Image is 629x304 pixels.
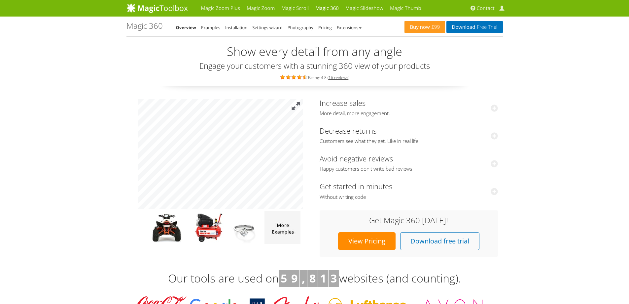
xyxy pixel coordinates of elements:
b: 3 [331,271,337,286]
a: Download free trial [400,232,479,250]
a: Installation [225,24,247,30]
b: 1 [320,271,326,286]
h3: Get Magic 360 [DATE]! [326,216,491,225]
b: , [302,271,305,286]
a: 16 reviews [329,75,348,80]
a: Pricing [318,24,332,30]
a: Avoid negative reviewsHappy customers don't write bad reviews [320,153,498,172]
a: Get started in minutesWithout writing code [320,181,498,200]
span: £99 [430,24,440,30]
a: Increase salesMore detail, more engagement. [320,98,498,117]
div: Rating: 4.8 ( ) [126,73,503,81]
img: more magic 360 demos [264,211,300,244]
span: Customers see what they get. Like in real life [320,138,498,145]
span: More detail, more engagement. [320,110,498,117]
a: Buy now£99 [404,21,445,33]
a: Overview [176,24,196,30]
a: DownloadFree Trial [446,21,503,33]
a: View Pricing [338,232,396,250]
h3: Engage your customers with a stunning 360 view of your products [126,62,503,70]
span: Without writing code [320,194,498,200]
b: 5 [281,271,287,286]
h2: Show every detail from any angle [126,45,503,58]
a: Photography [288,24,313,30]
span: Free Trial [475,24,497,30]
img: MagicToolbox.com - Image tools for your website [126,3,188,13]
b: 8 [309,271,316,286]
a: Extensions [337,24,362,30]
a: Examples [201,24,220,30]
b: 9 [291,271,297,286]
h3: Our tools are used on websites (and counting). [126,270,503,287]
span: Happy customers don't write bad reviews [320,166,498,172]
a: Decrease returnsCustomers see what they get. Like in real life [320,126,498,145]
h1: Magic 360 [126,22,163,30]
a: Settings wizard [252,24,283,30]
span: Contact [477,5,495,12]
